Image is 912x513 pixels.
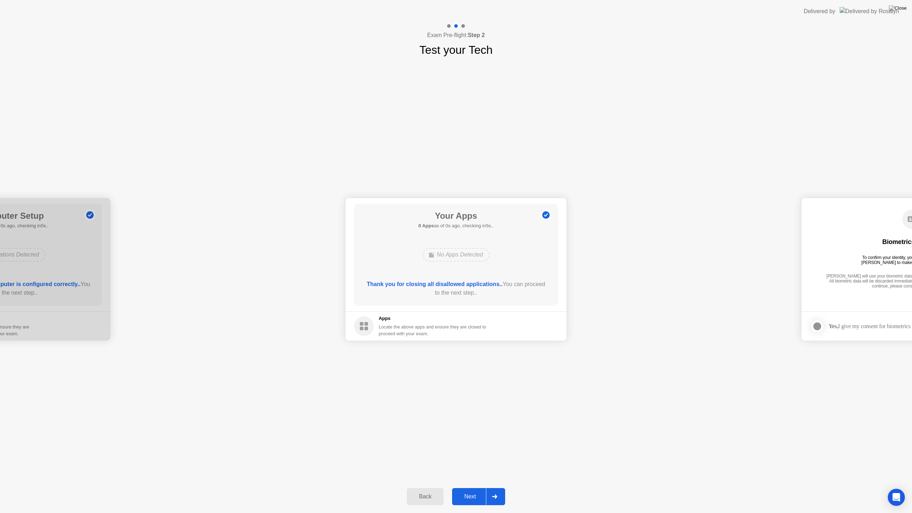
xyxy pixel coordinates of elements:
div: No Apps Detected [423,248,489,261]
b: 0 Apps [418,223,434,228]
h5: Apps [379,315,487,322]
div: Locate the above apps and ensure they are closed to proceed with your exam. [379,323,487,337]
div: You can proceed to the next step.. [364,280,548,297]
img: Delivered by Rosalyn [840,7,899,15]
h1: Test your Tech [419,41,493,58]
h5: as of 0s ago, checking in5s.. [418,222,493,229]
b: Thank you for closing all disallowed applications.. [367,281,503,287]
div: Next [454,493,486,500]
div: Back [409,493,441,500]
div: Delivered by [804,7,835,16]
button: Back [407,488,444,505]
h1: Your Apps [418,209,493,222]
img: Close [889,5,907,11]
b: Step 2 [468,32,485,38]
strong: Yes, [829,323,838,329]
h4: Exam Pre-flight: [427,31,485,40]
button: Next [452,488,505,505]
div: Open Intercom Messenger [888,489,905,506]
